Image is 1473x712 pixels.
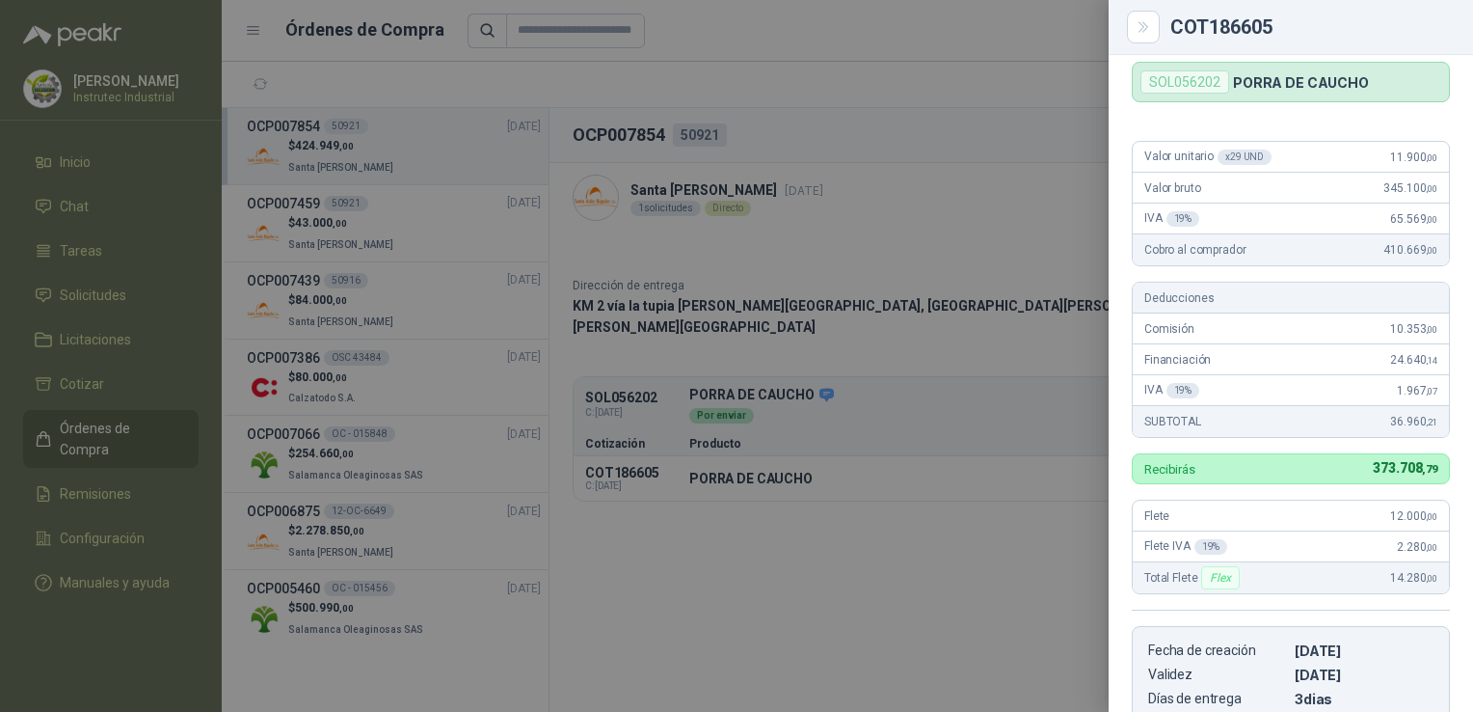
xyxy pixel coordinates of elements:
[1144,415,1201,428] span: SUBTOTAL
[1426,417,1437,427] span: ,21
[1140,70,1229,94] div: SOL056202
[1201,566,1239,589] div: Flex
[1233,74,1369,91] p: PORRA DE CAUCHO
[1166,383,1200,398] div: 19 %
[1144,463,1195,476] p: Recibirás
[1426,386,1437,397] span: ,07
[1144,243,1245,257] span: Cobro al comprador
[1295,643,1433,659] p: [DATE]
[1166,211,1200,227] div: 19 %
[1144,383,1199,398] span: IVA
[1422,463,1437,476] span: ,79
[1373,460,1437,476] span: 373.708
[1144,566,1244,589] span: Total Flete
[1390,415,1437,428] span: 36.960
[1426,573,1437,584] span: ,00
[1144,322,1194,336] span: Comisión
[1426,542,1437,553] span: ,00
[1148,643,1287,659] p: Fecha de creación
[1144,509,1169,523] span: Flete
[1426,183,1437,194] span: ,00
[1390,151,1437,164] span: 11.900
[1144,150,1272,165] span: Valor unitario
[1426,152,1437,163] span: ,00
[1148,667,1287,683] p: Validez
[1426,355,1437,366] span: ,14
[1144,181,1200,195] span: Valor bruto
[1390,353,1437,367] span: 24.640
[1383,181,1437,195] span: 345.100
[1383,243,1437,257] span: 410.669
[1397,540,1437,554] span: 2.280
[1426,245,1437,256] span: ,00
[1144,539,1227,555] span: Flete IVA
[1426,214,1437,225] span: ,00
[1148,691,1287,707] p: Días de entrega
[1397,384,1437,397] span: 1.967
[1144,291,1214,305] span: Deducciones
[1144,353,1211,367] span: Financiación
[1194,539,1228,555] div: 19 %
[1132,15,1155,39] button: Close
[1426,324,1437,335] span: ,00
[1144,211,1199,227] span: IVA
[1295,691,1433,707] p: 3 dias
[1390,322,1437,336] span: 10.353
[1390,571,1437,585] span: 14.280
[1170,17,1450,37] div: COT186605
[1390,212,1437,226] span: 65.569
[1218,150,1272,165] div: x 29 UND
[1426,511,1437,522] span: ,00
[1295,667,1433,683] p: [DATE]
[1390,509,1437,523] span: 12.000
